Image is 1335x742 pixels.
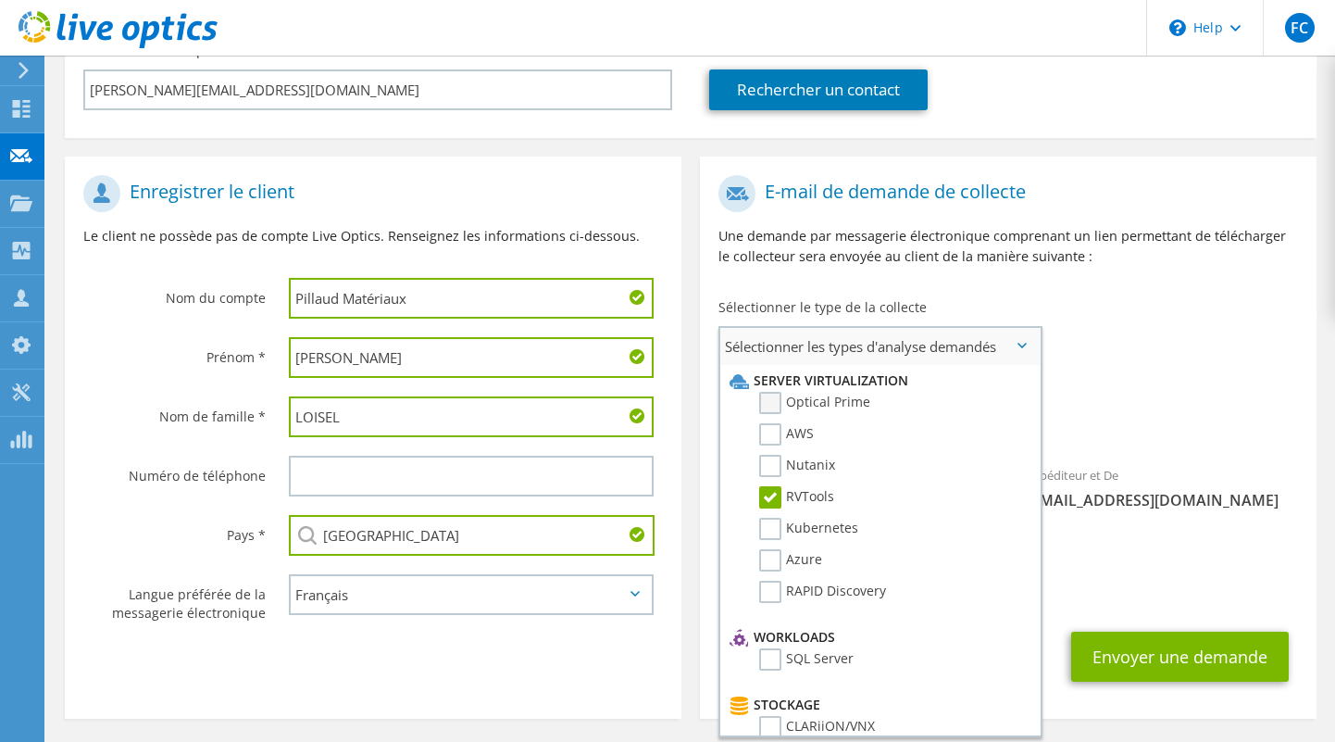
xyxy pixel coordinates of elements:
p: Une demande par messagerie électronique comprenant un lien permettant de télécharger le collecteu... [718,226,1298,267]
div: Collectes demandées [700,372,1316,446]
p: Le client ne possède pas de compte Live Optics. Renseignez les informations ci-dessous. [83,226,663,246]
svg: \n [1169,19,1186,36]
label: RVTools [759,486,834,509]
label: RAPID Discovery [759,581,886,603]
button: Envoyer une demande [1071,632,1289,682]
label: Pays * [83,515,266,545]
label: Azure [759,549,822,572]
span: FC [1285,13,1315,43]
label: AWS [759,423,814,446]
label: Sélectionner le type de la collecte [718,298,927,317]
div: CC et Répondre à [700,549,1316,613]
label: Langue préférée de la messagerie électronique [83,574,266,623]
label: Prénom * [83,337,266,367]
label: CLARiiON/VNX [759,716,875,738]
span: Sélectionner les types d'analyse demandés [720,328,1040,365]
label: Numéro de téléphone [83,456,266,485]
li: Workloads [725,626,1030,648]
label: Nom du compte [83,278,266,308]
label: Nom de famille * [83,396,266,426]
a: Rechercher un contact [709,69,928,110]
label: Kubernetes [759,518,858,540]
label: Nutanix [759,455,835,477]
h1: Enregistrer le client [83,175,654,212]
div: Expéditeur et De [1008,456,1316,520]
span: [EMAIL_ADDRESS][DOMAIN_NAME] [1027,490,1298,510]
li: Stockage [725,694,1030,716]
li: Server Virtualization [725,370,1030,392]
label: SQL Server [759,648,854,671]
div: Vers [700,456,1008,540]
h1: E-mail de demande de collecte [718,175,1289,212]
label: Optical Prime [759,392,870,414]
